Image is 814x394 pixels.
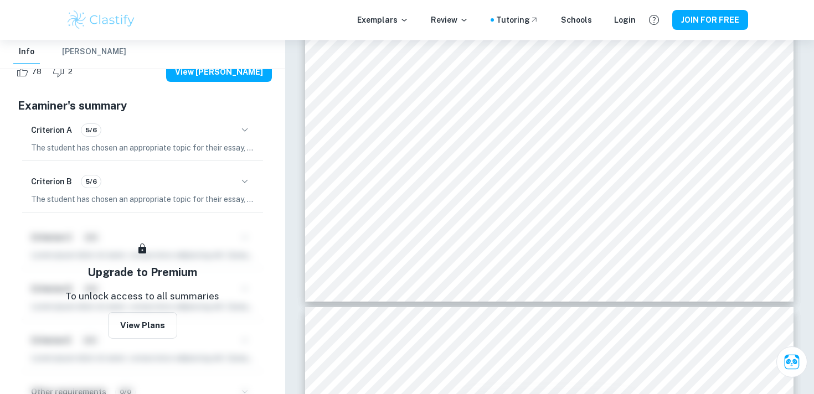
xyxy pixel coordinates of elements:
button: [PERSON_NAME] [62,40,126,64]
span: 78 [25,66,48,77]
div: Like [13,63,48,81]
p: The student has chosen an appropriate topic for their essay, engaging with [PERSON_NAME] *[PERSON... [31,193,254,205]
a: Login [614,14,636,26]
p: Review [431,14,468,26]
p: Exemplars [357,14,409,26]
h5: Examiner's summary [18,97,267,114]
h6: Criterion A [31,124,72,136]
img: Clastify logo [66,9,136,31]
span: 2 [62,66,79,77]
button: JOIN FOR FREE [672,10,748,30]
div: Dislike [50,63,79,81]
p: The student has chosen an appropriate topic for their essay, focusing on narrative techniques in ... [31,142,254,154]
p: To unlock access to all summaries [65,289,219,304]
button: Info [13,40,40,64]
h5: Upgrade to Premium [87,264,197,281]
button: Help and Feedback [645,11,663,29]
a: Schools [561,14,592,26]
button: Ask Clai [776,346,807,377]
span: 5/6 [81,177,101,186]
button: View Plans [108,312,177,339]
span: 5/6 [81,125,101,135]
button: View [PERSON_NAME] [166,62,272,82]
a: Tutoring [496,14,539,26]
h6: Criterion B [31,175,72,188]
